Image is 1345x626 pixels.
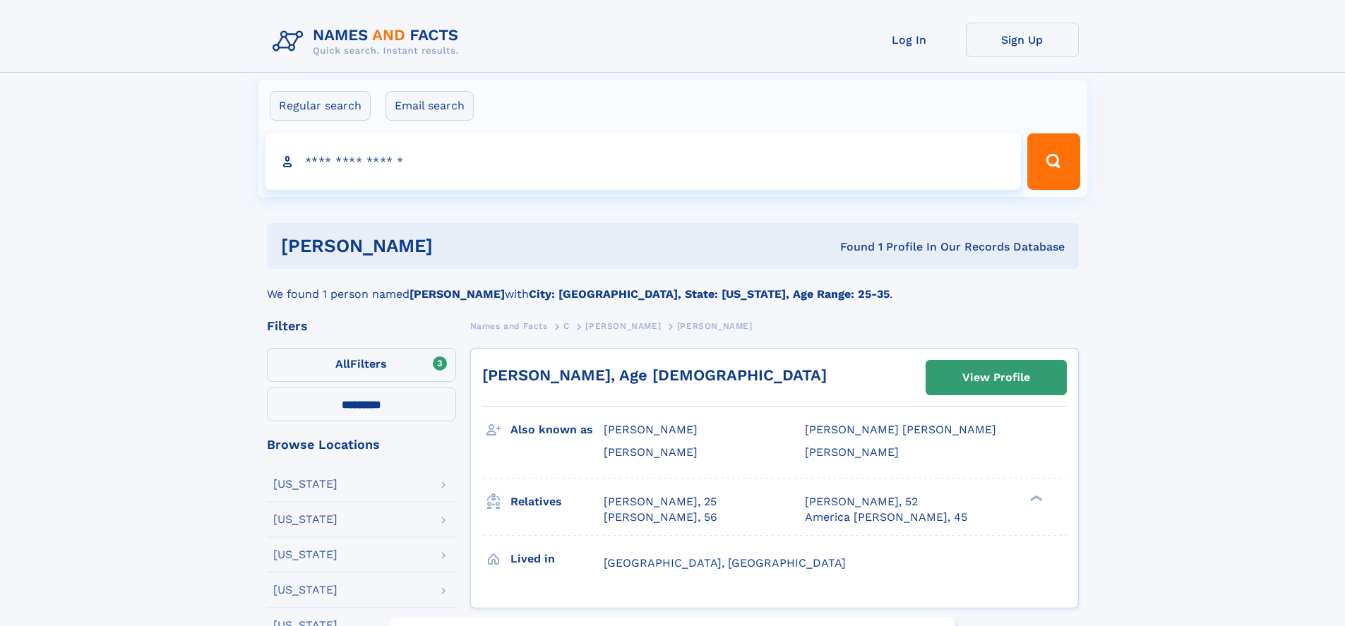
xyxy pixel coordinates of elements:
[805,510,967,525] a: America [PERSON_NAME], 45
[270,91,371,121] label: Regular search
[510,418,604,442] h3: Also known as
[267,269,1079,303] div: We found 1 person named with .
[677,321,753,331] span: [PERSON_NAME]
[267,438,456,451] div: Browse Locations
[604,556,846,570] span: [GEOGRAPHIC_DATA], [GEOGRAPHIC_DATA]
[265,133,1022,190] input: search input
[510,547,604,571] h3: Lived in
[281,237,637,255] h1: [PERSON_NAME]
[470,317,548,335] a: Names and Facts
[962,361,1030,394] div: View Profile
[805,423,996,436] span: [PERSON_NAME] [PERSON_NAME]
[1027,133,1080,190] button: Search Button
[604,423,698,436] span: [PERSON_NAME]
[273,584,337,596] div: [US_STATE]
[482,366,827,384] a: [PERSON_NAME], Age [DEMOGRAPHIC_DATA]
[267,348,456,382] label: Filters
[267,23,470,61] img: Logo Names and Facts
[510,490,604,514] h3: Relatives
[529,287,890,301] b: City: [GEOGRAPHIC_DATA], State: [US_STATE], Age Range: 25-35
[273,514,337,525] div: [US_STATE]
[273,478,337,490] div: [US_STATE]
[267,320,456,332] div: Filters
[805,494,918,510] a: [PERSON_NAME], 52
[563,317,570,335] a: C
[1027,493,1044,502] div: ❯
[636,239,1065,255] div: Found 1 Profile In Our Records Database
[604,494,717,510] a: [PERSON_NAME], 25
[410,287,505,301] b: [PERSON_NAME]
[385,91,474,121] label: Email search
[563,321,570,331] span: C
[273,549,337,560] div: [US_STATE]
[966,23,1079,57] a: Sign Up
[335,357,350,371] span: All
[604,445,698,459] span: [PERSON_NAME]
[853,23,966,57] a: Log In
[585,321,661,331] span: [PERSON_NAME]
[585,317,661,335] a: [PERSON_NAME]
[805,445,899,459] span: [PERSON_NAME]
[604,510,717,525] a: [PERSON_NAME], 56
[926,361,1066,395] a: View Profile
